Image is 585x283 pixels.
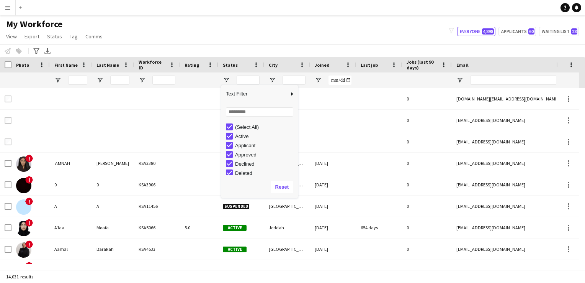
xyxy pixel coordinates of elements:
[25,33,39,40] span: Export
[134,260,180,281] div: KSA9317
[402,196,452,217] div: 0
[54,62,78,68] span: First Name
[237,76,260,85] input: Status Filter Input
[25,155,33,162] span: !
[92,174,134,195] div: 0
[457,27,495,36] button: Everyone4,898
[235,170,296,176] div: Deleted
[134,217,180,238] div: KSA5066
[310,217,356,238] div: [DATE]
[221,122,298,224] div: Filter List
[310,196,356,217] div: [DATE]
[315,77,322,84] button: Open Filter Menu
[92,153,134,174] div: [PERSON_NAME]
[221,85,298,198] div: Column Filter
[16,242,31,258] img: Aamal Barakah
[25,219,33,227] span: !
[5,138,11,145] input: Row Selection is disabled for this row (unchecked)
[16,178,31,193] img: 0 0
[25,176,33,184] span: !
[152,76,175,85] input: Workforce ID Filter Input
[50,153,92,174] div: ‏ AMNAH
[185,62,199,68] span: Rating
[402,217,452,238] div: 0
[50,174,92,195] div: 0
[402,174,452,195] div: 0
[21,31,42,41] a: Export
[96,77,103,84] button: Open Filter Menu
[67,31,81,41] a: Tag
[180,217,218,238] div: 5.0
[32,46,41,56] app-action-btn: Advanced filters
[269,62,278,68] span: City
[310,260,356,281] div: [DATE]
[235,143,296,148] div: Applicant
[402,110,452,131] div: 0
[82,31,106,41] a: Comms
[221,87,289,100] span: Text Filter
[134,174,180,195] div: KSA3906
[25,240,33,248] span: !
[6,18,62,30] span: My Workforce
[264,217,310,238] div: Jeddah
[235,133,296,139] div: Active
[43,46,52,56] app-action-btn: Export XLSX
[310,239,356,260] div: [DATE]
[482,28,494,35] span: 4,898
[235,152,296,158] div: Approved
[226,107,293,117] input: Search filter values
[456,77,463,84] button: Open Filter Menu
[235,161,296,167] div: Declined
[223,62,238,68] span: Status
[264,260,310,281] div: [GEOGRAPHIC_DATA]
[402,239,452,260] div: 0
[310,153,356,174] div: [DATE]
[271,181,293,193] button: Reset
[223,247,247,252] span: Active
[407,59,438,71] span: Jobs (last 90 days)
[402,131,452,152] div: 0
[539,27,579,36] button: Waiting list28
[283,76,306,85] input: City Filter Input
[361,62,378,68] span: Last job
[134,239,180,260] div: KSA4533
[50,196,92,217] div: A
[16,62,29,68] span: Photo
[315,62,330,68] span: Joined
[134,196,180,217] div: KSA11456
[571,28,577,35] span: 28
[528,28,534,35] span: 60
[16,221,31,236] img: A’laa Moafa
[50,260,92,281] div: Aamer
[356,217,402,238] div: 654 days
[3,31,20,41] a: View
[456,62,469,68] span: Email
[223,204,250,209] span: Suspended
[310,174,356,195] div: [DATE]
[223,225,247,231] span: Active
[70,33,78,40] span: Tag
[139,59,166,71] span: Workforce ID
[50,217,92,238] div: A’laa
[44,31,65,41] a: Status
[402,260,452,281] div: 0
[85,33,103,40] span: Comms
[110,76,129,85] input: Last Name Filter Input
[25,197,33,205] span: !
[50,239,92,260] div: Aamal
[402,153,452,174] div: 0
[92,217,134,238] div: Moafa
[6,33,17,40] span: View
[16,199,31,215] img: A A
[68,76,87,85] input: First Name Filter Input
[264,239,310,260] div: [GEOGRAPHIC_DATA]
[47,33,62,40] span: Status
[25,262,33,270] span: !
[92,239,134,260] div: Barakah
[235,124,296,130] div: (Select All)
[5,95,11,102] input: Row Selection is disabled for this row (unchecked)
[5,117,11,124] input: Row Selection is disabled for this row (unchecked)
[264,196,310,217] div: [GEOGRAPHIC_DATA]
[402,88,452,109] div: 0
[92,196,134,217] div: A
